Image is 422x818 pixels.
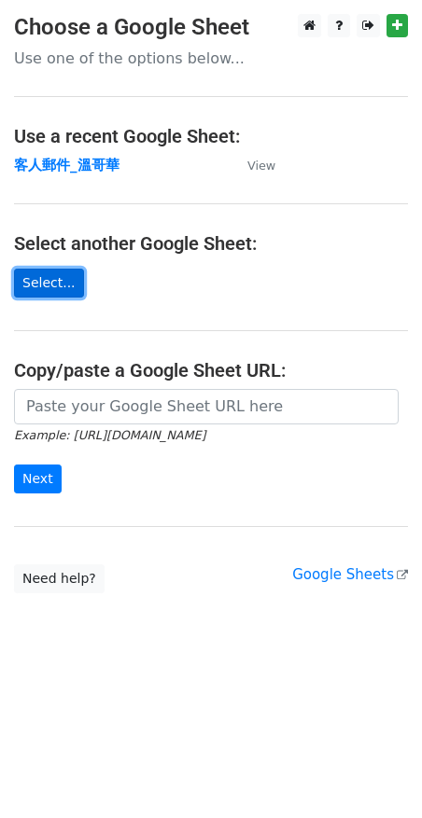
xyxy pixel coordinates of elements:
h4: Copy/paste a Google Sheet URL: [14,359,408,381]
a: Google Sheets [292,566,408,583]
a: View [229,157,275,173]
small: Example: [URL][DOMAIN_NAME] [14,428,205,442]
div: 聊天小工具 [329,728,422,818]
a: Need help? [14,564,105,593]
input: Next [14,464,62,493]
h4: Select another Google Sheet: [14,232,408,255]
input: Paste your Google Sheet URL here [14,389,399,424]
small: View [247,159,275,173]
a: Select... [14,269,84,298]
a: 客人郵件_溫哥華 [14,157,120,173]
h4: Use a recent Google Sheet: [14,125,408,147]
iframe: Chat Widget [329,728,422,818]
h3: Choose a Google Sheet [14,14,408,41]
p: Use one of the options below... [14,49,408,68]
